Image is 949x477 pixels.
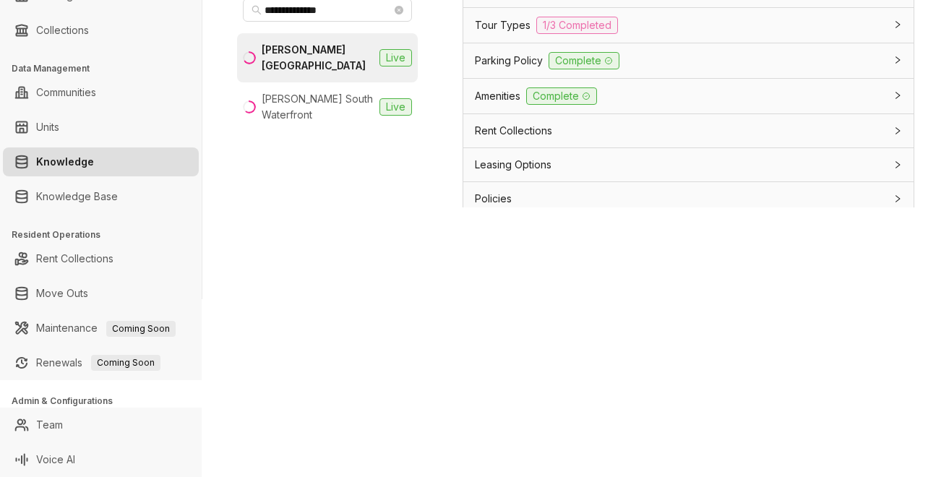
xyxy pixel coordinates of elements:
span: search [252,5,262,15]
div: Rent Collections [463,114,914,147]
a: Voice AI [36,445,75,474]
div: Leasing Options [463,148,914,181]
span: collapsed [893,160,902,169]
a: Move Outs [36,279,88,308]
span: Rent Collections [475,123,552,139]
a: RenewalsComing Soon [36,348,160,377]
li: Collections [3,16,199,45]
span: 1/3 Completed [536,17,618,34]
a: Units [36,113,59,142]
span: Amenities [475,88,520,104]
div: Policies [463,182,914,215]
li: Knowledge Base [3,182,199,211]
a: Knowledge Base [36,182,118,211]
span: Tour Types [475,17,531,33]
a: Rent Collections [36,244,113,273]
span: collapsed [893,194,902,203]
span: collapsed [893,56,902,64]
span: close-circle [395,6,403,14]
li: Team [3,411,199,439]
a: Collections [36,16,89,45]
li: Move Outs [3,279,199,308]
span: Parking Policy [475,53,543,69]
a: Communities [36,78,96,107]
div: AmenitiesComplete [463,79,914,113]
h3: Data Management [12,62,202,75]
div: Parking PolicyComplete [463,43,914,78]
li: Voice AI [3,445,199,474]
span: Policies [475,191,512,207]
div: [PERSON_NAME] South Waterfront [262,91,374,123]
a: Knowledge [36,147,94,176]
h3: Admin & Configurations [12,395,202,408]
span: collapsed [893,126,902,135]
span: collapsed [893,20,902,29]
span: Complete [549,52,619,69]
a: Team [36,411,63,439]
li: Rent Collections [3,244,199,273]
span: Leasing Options [475,157,551,173]
span: Coming Soon [106,321,176,337]
div: [PERSON_NAME] [GEOGRAPHIC_DATA] [262,42,374,74]
li: Communities [3,78,199,107]
span: Live [379,49,412,66]
span: Live [379,98,412,116]
li: Renewals [3,348,199,377]
div: Tour Types1/3 Completed [463,8,914,43]
li: Maintenance [3,314,199,343]
h3: Resident Operations [12,228,202,241]
span: Coming Soon [91,355,160,371]
span: Complete [526,87,597,105]
li: Units [3,113,199,142]
span: collapsed [893,91,902,100]
li: Knowledge [3,147,199,176]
